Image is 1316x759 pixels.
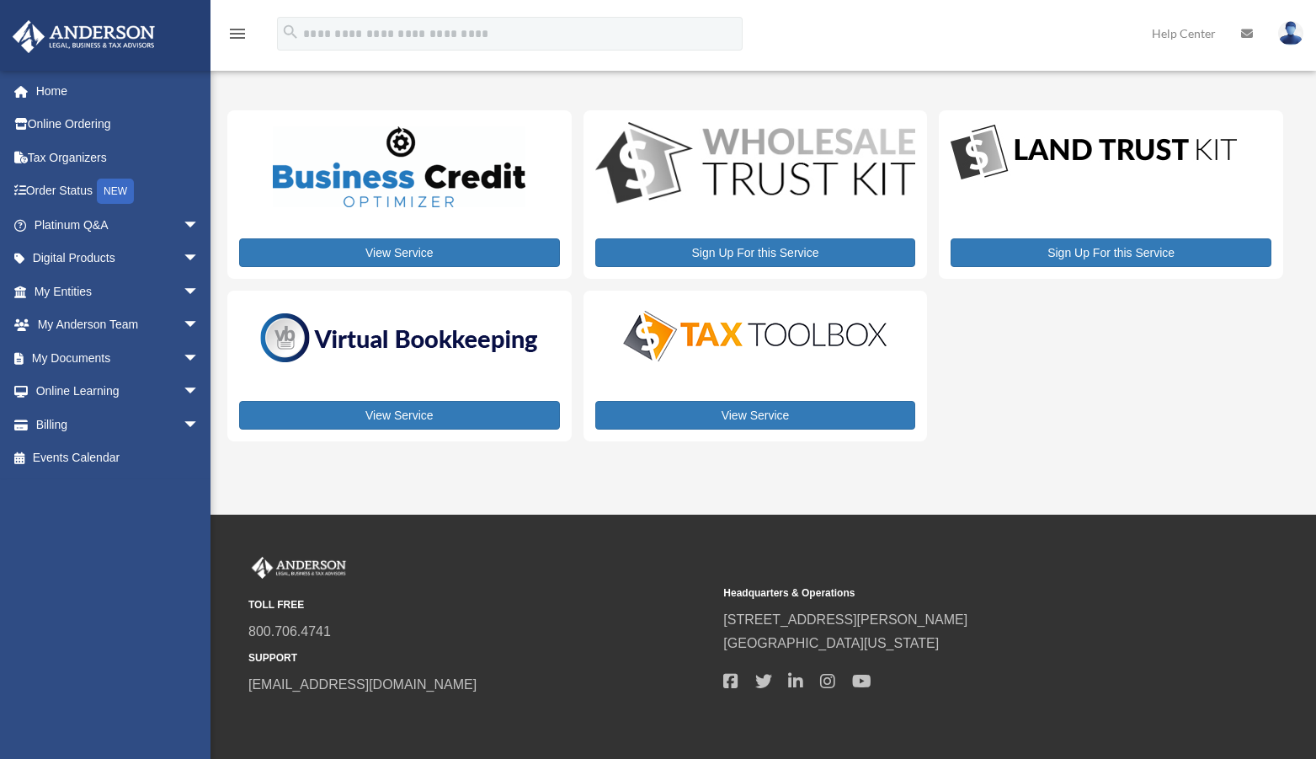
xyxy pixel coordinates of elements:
[12,308,225,342] a: My Anderson Teamarrow_drop_down
[723,612,967,627] a: [STREET_ADDRESS][PERSON_NAME]
[12,375,225,409] a: Online Learningarrow_drop_down
[12,441,225,475] a: Events Calendar
[951,238,1271,267] a: Sign Up For this Service
[183,341,216,376] span: arrow_drop_down
[8,20,160,53] img: Anderson Advisors Platinum Portal
[97,179,134,204] div: NEW
[723,585,1186,602] small: Headquarters & Operations
[12,408,225,441] a: Billingarrow_drop_down
[248,596,711,614] small: TOLL FREE
[951,122,1237,184] img: LandTrust_lgo-1.jpg
[183,375,216,409] span: arrow_drop_down
[183,208,216,243] span: arrow_drop_down
[595,122,916,207] img: WS-Trust-Kit-lgo-1.jpg
[12,275,225,308] a: My Entitiesarrow_drop_down
[183,408,216,442] span: arrow_drop_down
[281,23,300,41] i: search
[12,174,225,209] a: Order StatusNEW
[248,677,477,692] a: [EMAIL_ADDRESS][DOMAIN_NAME]
[12,108,225,142] a: Online Ordering
[183,242,216,276] span: arrow_drop_down
[239,238,560,267] a: View Service
[12,141,225,174] a: Tax Organizers
[12,341,225,375] a: My Documentsarrow_drop_down
[595,238,916,267] a: Sign Up For this Service
[239,401,560,430] a: View Service
[12,242,216,275] a: Digital Productsarrow_drop_down
[723,636,939,650] a: [GEOGRAPHIC_DATA][US_STATE]
[248,624,331,639] a: 800.706.4741
[12,74,225,108] a: Home
[183,275,216,309] span: arrow_drop_down
[12,208,225,242] a: Platinum Q&Aarrow_drop_down
[227,24,248,44] i: menu
[1278,21,1303,45] img: User Pic
[248,557,349,579] img: Anderson Advisors Platinum Portal
[248,649,711,667] small: SUPPORT
[595,401,916,430] a: View Service
[227,29,248,44] a: menu
[183,308,216,343] span: arrow_drop_down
